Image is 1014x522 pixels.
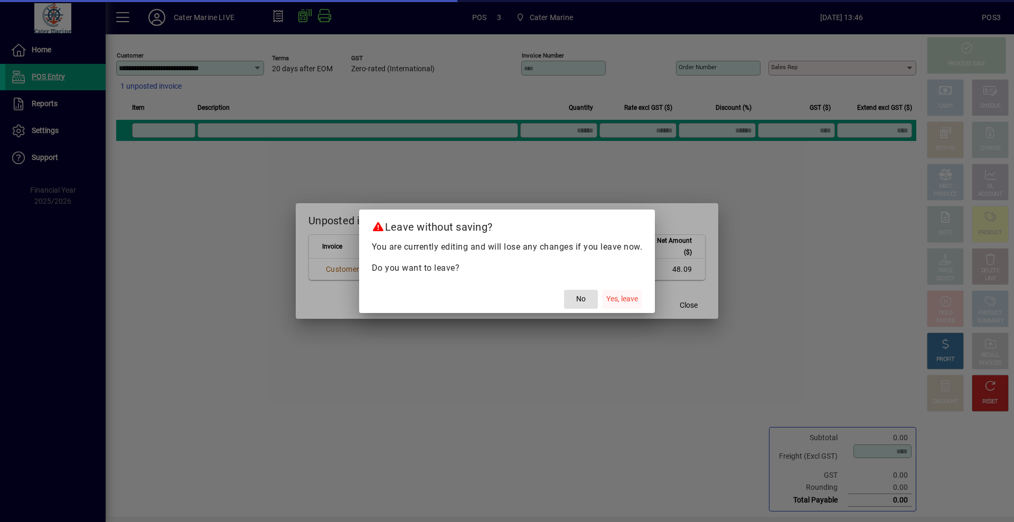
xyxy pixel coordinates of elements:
[576,293,586,305] span: No
[359,210,655,240] h2: Leave without saving?
[564,290,598,309] button: No
[602,290,642,309] button: Yes, leave
[372,262,643,274] p: Do you want to leave?
[372,241,643,253] p: You are currently editing and will lose any changes if you leave now.
[606,293,638,305] span: Yes, leave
